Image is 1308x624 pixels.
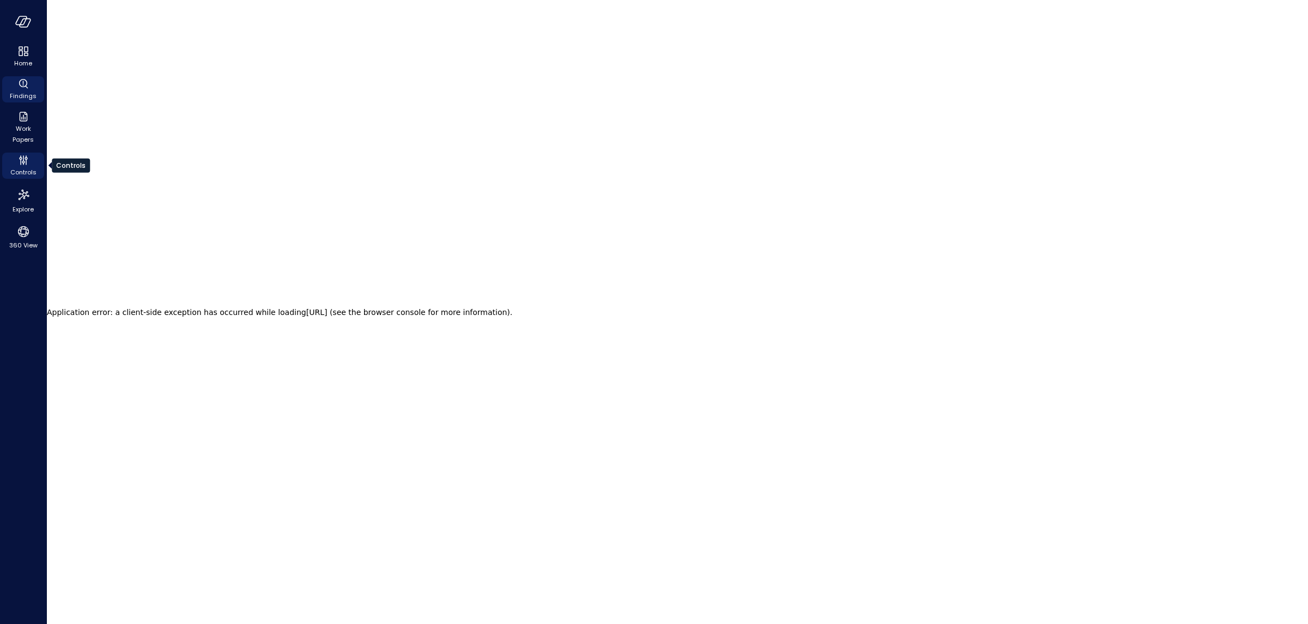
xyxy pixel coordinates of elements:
span: 360 View [9,240,38,251]
span: Home [14,58,32,69]
span: Controls [10,167,37,178]
span: Findings [10,90,37,101]
div: Explore [2,185,44,216]
div: 360 View [2,222,44,252]
div: Controls [2,153,44,179]
div: Findings [2,76,44,102]
span: Work Papers [7,123,40,145]
h2: Application error: a client-side exception has occurred while loading [URL] (see the browser cons... [47,305,512,320]
span: Explore [13,204,34,215]
div: Home [2,44,44,70]
div: Controls [52,159,90,173]
div: Work Papers [2,109,44,146]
